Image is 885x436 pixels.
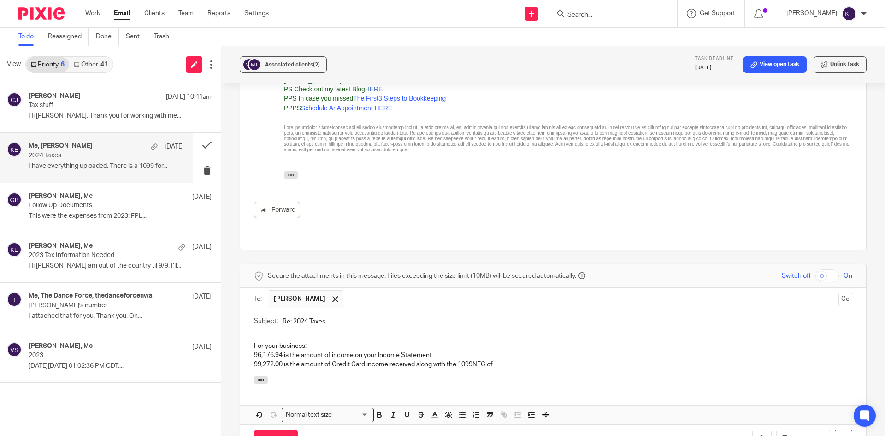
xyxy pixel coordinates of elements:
[114,9,130,18] a: Email
[61,61,65,68] div: 6
[743,56,807,73] a: View open task
[207,9,230,18] a: Reports
[154,28,176,46] a: Trash
[838,293,852,306] button: Cc
[254,351,852,360] p: 96,176.94 is the amount of income on your Income Statement
[284,410,334,420] span: Normal text size
[254,360,852,369] p: 99,272.00 is the amount of Credit Card income received along with the 1099NEC of
[96,28,119,46] a: Done
[7,192,22,207] img: svg%3E
[695,64,734,72] p: [DATE]
[29,112,212,120] p: Hi [PERSON_NAME], Thank you for working with me...
[254,202,300,218] a: Forward
[254,317,278,326] label: Subject:
[242,58,256,72] img: svg%3E
[566,11,649,19] input: Search
[69,120,162,128] a: The First3 Steps to Bookkeeping
[7,292,22,307] img: svg%3E
[313,62,320,67] span: (2)
[29,92,81,100] h4: [PERSON_NAME]
[695,56,734,61] span: Task deadline
[29,312,212,320] p: I attached that for you. Thank you. On...
[265,62,320,67] span: Associated clients
[700,10,735,17] span: Get Support
[254,294,264,304] label: To:
[842,6,856,21] img: svg%3E
[7,342,22,357] img: svg%3E
[29,102,175,109] p: Tax stuff
[7,92,22,107] img: svg%3E
[178,9,194,18] a: Team
[29,342,93,350] h4: [PERSON_NAME], Me
[786,9,837,18] p: [PERSON_NAME]
[29,262,212,270] p: Hi [PERSON_NAME] am out of the country til 9/9. I’ll...
[69,57,112,72] a: Other41
[7,142,22,157] img: svg%3E
[26,57,69,72] a: Priority6
[29,292,153,300] h4: Me, The Dance Force, thedanceforcenwa
[29,202,175,209] p: Follow Up Documents
[192,342,212,352] p: [DATE]
[100,61,108,68] div: 41
[192,242,212,251] p: [DATE]
[17,130,108,137] a: Schedule AnAppointment HERE
[29,212,212,220] p: This were the expenses from 2023: FPL...
[29,302,175,310] p: [PERSON_NAME]'s number
[166,92,212,102] p: [DATE] 10:41am
[268,271,576,281] span: Secure the attachments in this message. Files exceeding the size limit (10MB) will be secured aut...
[782,271,811,281] span: Switch off
[29,142,93,150] h4: Me, [PERSON_NAME]
[18,7,65,20] img: Pixie
[7,60,21,69] span: View
[29,352,175,359] p: 2023
[254,341,852,351] p: For your business:
[85,9,100,18] a: Work
[282,408,374,422] div: Search for option
[18,28,41,46] a: To do
[335,410,368,420] input: Search for option
[244,9,269,18] a: Settings
[192,292,212,301] p: [DATE]
[844,271,852,281] span: On
[165,142,184,151] p: [DATE]
[240,56,327,73] button: Associated clients(2)
[48,28,89,46] a: Reassigned
[126,28,147,46] a: Sent
[814,56,867,73] button: Unlink task
[274,294,325,304] span: [PERSON_NAME]
[29,192,93,200] h4: [PERSON_NAME], Me
[144,9,165,18] a: Clients
[29,362,212,370] p: [DATE][DATE] 01:02:36 PM CDT,...
[192,192,212,202] p: [DATE]
[29,152,153,160] p: 2024 Taxes
[29,251,175,259] p: 2023 Tax Information Needed
[29,162,184,170] p: I have everything uploaded. There is a 1099 for...
[81,111,99,119] a: HERE
[248,58,261,72] img: svg%3E
[29,242,93,250] h4: [PERSON_NAME], Me
[7,242,22,257] img: svg%3E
